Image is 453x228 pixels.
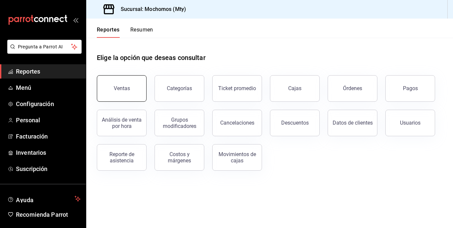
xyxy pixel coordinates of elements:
[155,110,204,136] button: Grupos modificadores
[159,151,200,164] div: Costos y márgenes
[16,67,81,76] span: Reportes
[270,75,320,102] button: Cajas
[328,110,377,136] button: Datos de clientes
[114,85,130,91] div: Ventas
[73,17,78,23] button: open_drawer_menu
[155,144,204,171] button: Costos y márgenes
[16,164,81,173] span: Suscripción
[385,75,435,102] button: Pagos
[16,195,72,203] span: Ayuda
[288,85,301,91] div: Cajas
[130,27,153,38] button: Resumen
[385,110,435,136] button: Usuarios
[270,110,320,136] button: Descuentos
[343,85,362,91] div: Órdenes
[5,48,82,55] a: Pregunta a Parrot AI
[281,120,309,126] div: Descuentos
[97,27,153,38] div: navigation tabs
[16,132,81,141] span: Facturación
[16,99,81,108] span: Configuración
[97,144,147,171] button: Reporte de asistencia
[212,144,262,171] button: Movimientos de cajas
[16,83,81,92] span: Menú
[16,148,81,157] span: Inventarios
[16,210,81,219] span: Recomienda Parrot
[101,151,142,164] div: Reporte de asistencia
[403,85,418,91] div: Pagos
[212,110,262,136] button: Cancelaciones
[16,116,81,125] span: Personal
[333,120,373,126] div: Datos de clientes
[97,53,206,63] h1: Elige la opción que deseas consultar
[400,120,421,126] div: Usuarios
[115,5,186,13] h3: Sucursal: Mochomos (Mty)
[220,120,254,126] div: Cancelaciones
[7,40,82,54] button: Pregunta a Parrot AI
[212,75,262,102] button: Ticket promedio
[217,151,258,164] div: Movimientos de cajas
[218,85,256,91] div: Ticket promedio
[97,27,120,38] button: Reportes
[167,85,192,91] div: Categorías
[18,43,71,50] span: Pregunta a Parrot AI
[328,75,377,102] button: Órdenes
[101,117,142,129] div: Análisis de venta por hora
[159,117,200,129] div: Grupos modificadores
[97,110,147,136] button: Análisis de venta por hora
[155,75,204,102] button: Categorías
[97,75,147,102] button: Ventas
